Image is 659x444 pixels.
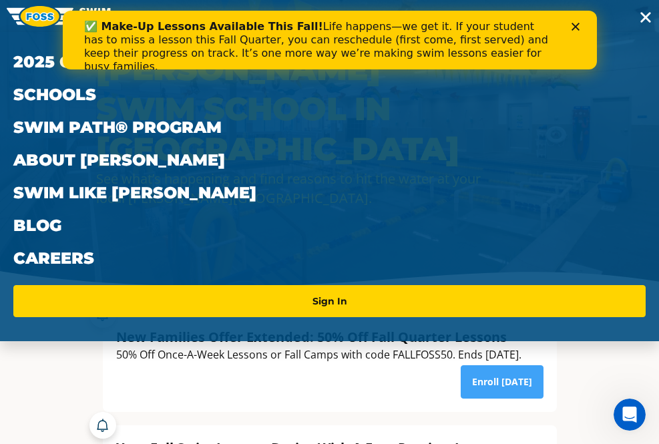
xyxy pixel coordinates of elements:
[21,9,491,63] div: Life happens—we get it. If your student has to miss a lesson this Fall Quarter, you can reschedul...
[614,399,646,431] iframe: Intercom live chat
[13,111,646,144] a: Swim Path® Program
[13,242,646,274] a: Careers
[632,7,659,25] button: Toggle navigation
[461,365,543,399] a: Enroll [DATE]
[63,11,597,69] iframe: Intercom live chat banner
[19,290,640,312] a: Sign In
[509,12,522,20] div: Close
[13,45,646,78] a: 2025 Calendar
[13,176,646,209] a: Swim Like [PERSON_NAME]
[21,9,260,22] b: ✅ Make-Up Lessons Available This Fall!
[13,144,646,176] a: About [PERSON_NAME]
[116,346,521,364] div: 50% Off Once-A-Week Lessons or Fall Camps with code FALLFOSS50. Ends [DATE].
[7,6,121,27] img: FOSS Swim School Logo
[13,209,646,242] a: Blog
[13,78,646,111] a: Schools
